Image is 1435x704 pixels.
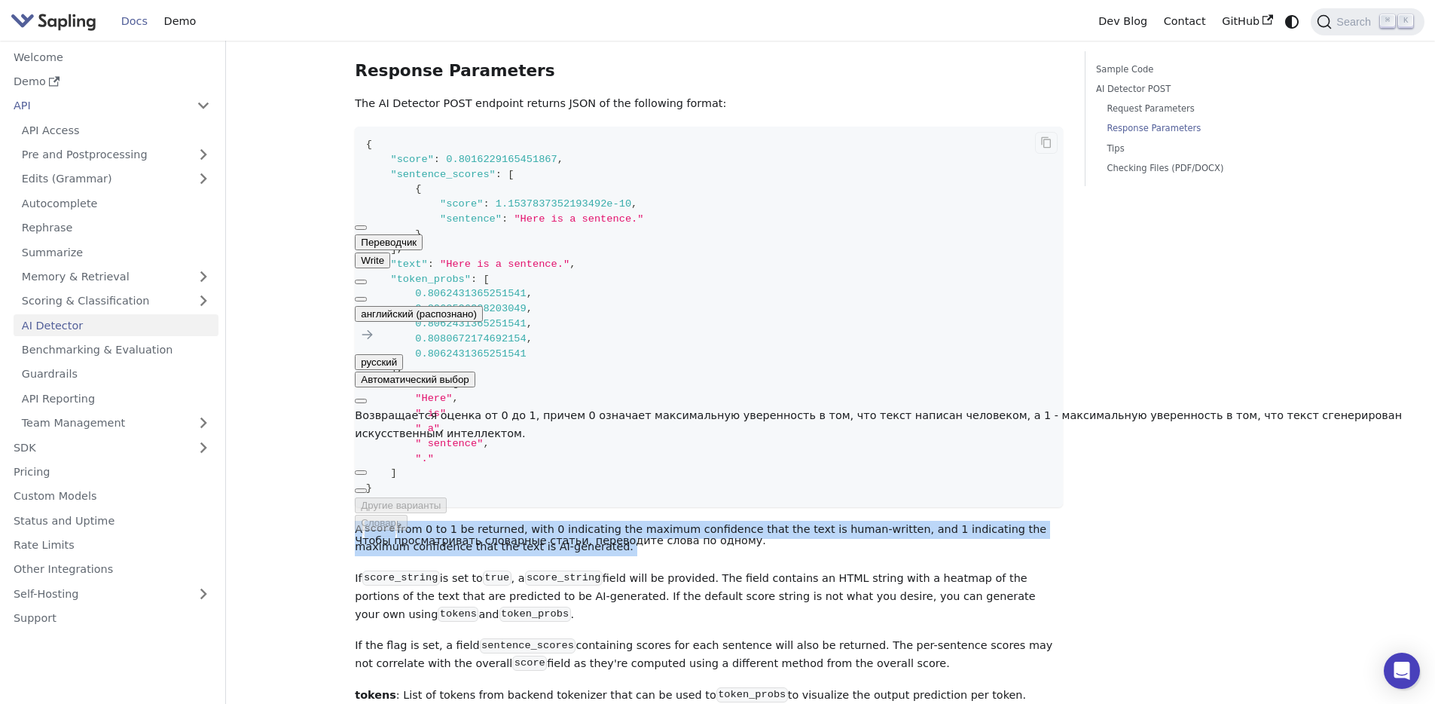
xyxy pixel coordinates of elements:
a: Summarize [14,241,218,263]
p: The AI Detector POST endpoint returns JSON of the following format: [355,95,1063,113]
a: Welcome [5,46,218,68]
div: Open Intercom Messenger [1384,653,1420,689]
a: API Access [14,119,218,141]
a: AI Detector POST [1096,82,1300,96]
a: Sample Code [1096,63,1300,77]
a: Dev Blog [1090,10,1155,33]
code: token_probs [499,607,571,622]
a: Status and Uptime [5,510,218,531]
a: Support [5,608,218,629]
span: "sentence" [440,213,502,225]
a: Request Parameters [1107,102,1295,116]
span: : [434,154,440,165]
span: { [366,139,372,150]
a: Autocomplete [14,192,218,214]
a: Docs [113,10,156,33]
span: : [483,198,489,210]
a: Benchmarking & Evaluation [14,339,218,361]
p: If is set to , a field will be provided. The field contains an HTML string with a heatmap of the ... [355,570,1063,623]
span: "Here is a sentence." [514,213,643,225]
span: 0.8016229165451867 [446,154,557,165]
code: true [483,571,511,586]
a: Scoring & Classification [14,290,218,312]
a: Sapling.ai [11,11,102,32]
code: score [512,656,547,671]
a: Checking Files (PDF/DOCX) [1107,161,1295,176]
a: Tips [1107,142,1295,156]
button: Switch between dark and light mode (currently system mode) [1281,11,1303,32]
a: AI Detector [14,314,218,336]
button: Search (Command+K) [1311,8,1424,35]
button: Expand sidebar category 'SDK' [188,436,218,458]
kbd: ⌘ [1380,14,1395,28]
code: sentence_scores [480,638,576,653]
span: "score" [440,198,483,210]
span: , [557,154,563,165]
strong: tokens [355,689,396,701]
code: score_string [362,571,440,586]
a: Team Management [14,412,218,434]
a: Contact [1156,10,1214,33]
a: Self-Hosting [5,583,218,605]
a: Demo [156,10,204,33]
a: Edits (Grammar) [14,168,218,190]
code: token_probs [716,687,788,702]
span: 1.1537837352193492e-10 [496,198,631,210]
code: tokens [438,607,478,622]
a: SDK [5,436,188,458]
a: Guardrails [14,363,218,385]
span: "score" [390,154,433,165]
a: API [5,95,188,117]
a: Rephrase [14,217,218,239]
span: : [502,213,508,225]
button: Collapse sidebar category 'API' [188,95,218,117]
button: Copy code to clipboard [1035,132,1058,155]
span: { [415,183,421,194]
span: Search [1332,16,1380,28]
a: Demo [5,71,218,93]
p: If the flag is set, a field containing scores for each sentence will also be returned. The per-se... [355,637,1063,673]
span: , [631,198,637,210]
a: Other Integrations [5,559,218,580]
span: [ [508,169,514,180]
code: score_string [525,571,603,586]
a: Custom Models [5,485,218,507]
img: Sapling.ai [11,11,96,32]
a: Response Parameters [1107,121,1295,136]
a: Memory & Retrieval [14,266,218,288]
h3: Response Parameters [355,61,1063,81]
a: Pre and Postprocessing [14,144,218,166]
a: API Reporting [14,387,218,409]
span: "sentence_scores" [390,169,495,180]
span: : [496,169,502,180]
kbd: K [1398,14,1413,28]
a: Pricing [5,461,218,483]
a: Rate Limits [5,534,218,556]
a: GitHub [1214,10,1281,33]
